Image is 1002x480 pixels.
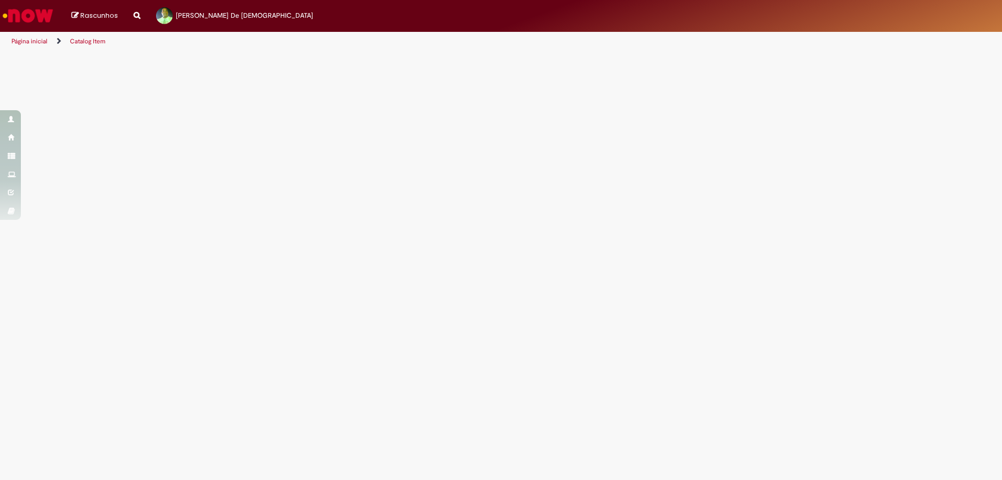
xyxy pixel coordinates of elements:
[71,11,118,21] a: Rascunhos
[8,32,660,51] ul: Trilhas de página
[70,37,105,45] a: Catalog Item
[1,5,55,26] img: ServiceNow
[176,11,313,20] span: [PERSON_NAME] De [DEMOGRAPHIC_DATA]
[80,10,118,20] span: Rascunhos
[11,37,47,45] a: Página inicial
